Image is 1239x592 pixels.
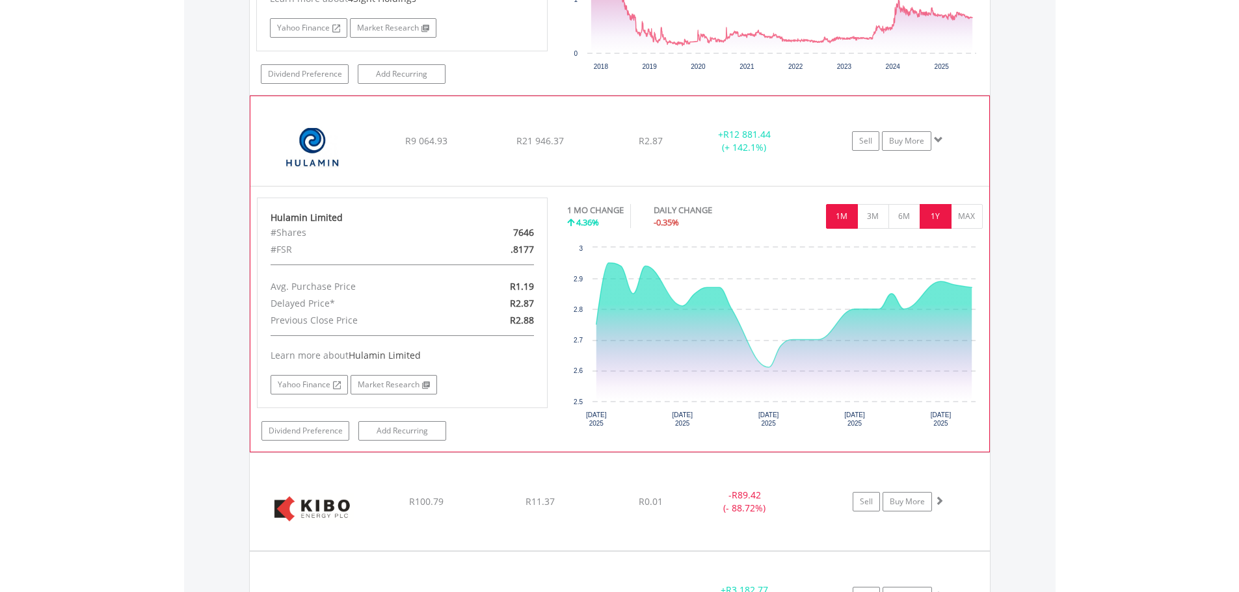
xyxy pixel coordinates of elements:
[931,411,952,427] text: [DATE] 2025
[567,241,982,436] svg: Interactive chart
[261,278,449,295] div: Avg. Purchase Price
[574,337,583,344] text: 2.7
[567,204,624,216] div: 1 MO CHANGE
[574,50,578,57] text: 0
[642,63,657,70] text: 2019
[574,276,583,283] text: 2.9
[574,398,583,405] text: 2.5
[594,63,609,70] text: 2018
[826,204,858,229] button: 1M
[934,63,949,70] text: 2025
[758,411,779,427] text: [DATE] 2025
[885,63,900,70] text: 2024
[270,18,347,38] a: Yahoo Finance
[349,349,421,361] span: Hulamin Limited
[739,63,754,70] text: 2021
[732,489,761,501] span: R89.42
[271,349,535,362] div: Learn more about
[261,312,449,329] div: Previous Close Price
[888,204,920,229] button: 6M
[261,224,449,241] div: #Shares
[409,495,444,508] span: R100.79
[576,216,599,228] span: 4.36%
[844,411,865,427] text: [DATE] 2025
[510,280,534,292] span: R1.19
[672,411,693,427] text: [DATE] 2025
[639,495,663,508] span: R0.01
[853,492,880,511] a: Sell
[510,297,534,309] span: R2.87
[526,495,555,508] span: R11.37
[405,135,447,147] span: R9 064.93
[261,241,449,258] div: #FSR
[261,64,349,84] a: Dividend Preference
[837,63,852,70] text: 2023
[257,112,369,183] img: EQU.ZA.HLM.png
[723,128,771,140] span: R12 881.44
[883,492,932,511] a: Buy More
[852,131,879,151] a: Sell
[516,135,564,147] span: R21 946.37
[358,64,446,84] a: Add Recurring
[271,375,348,394] a: Yahoo Finance
[788,63,803,70] text: 2022
[567,241,983,436] div: Chart. Highcharts interactive chart.
[951,204,983,229] button: MAX
[510,314,534,326] span: R2.88
[639,135,663,147] span: R2.87
[358,421,446,441] a: Add Recurring
[586,411,607,427] text: [DATE] 2025
[256,469,368,547] img: EQU.ZA.KBO.png
[654,216,679,228] span: -0.35%
[882,131,931,151] a: Buy More
[691,63,706,70] text: 2020
[350,18,436,38] a: Market Research
[261,421,349,441] a: Dividend Preference
[857,204,889,229] button: 3M
[351,375,437,394] a: Market Research
[449,241,544,258] div: .8177
[696,489,794,515] div: - (- 88.72%)
[579,245,583,252] text: 3
[449,224,544,241] div: 7646
[654,204,758,216] div: DAILY CHANGE
[574,306,583,313] text: 2.8
[261,295,449,312] div: Delayed Price*
[574,367,583,374] text: 2.6
[695,128,793,154] div: + (+ 142.1%)
[920,204,952,229] button: 1Y
[271,211,535,224] div: Hulamin Limited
